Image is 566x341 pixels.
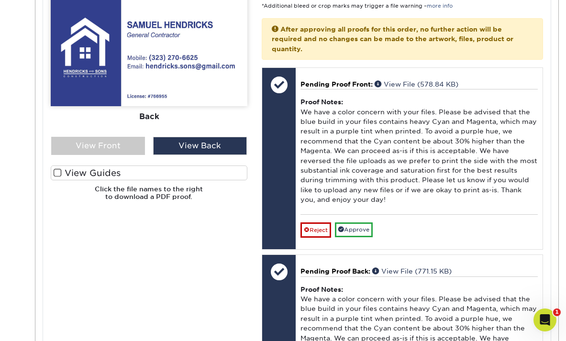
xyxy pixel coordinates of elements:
[300,267,370,275] span: Pending Proof Back:
[335,222,373,237] a: Approve
[300,80,373,88] span: Pending Proof Front:
[51,185,247,209] h6: Click the file names to the right to download a PDF proof.
[372,267,452,275] a: View File (771.15 KB)
[375,80,458,88] a: View File (578.84 KB)
[262,3,453,9] small: *Additional bleed or crop marks may trigger a file warning –
[427,3,453,9] a: more info
[300,222,331,238] a: Reject
[51,137,145,155] div: View Front
[300,286,343,293] strong: Proof Notes:
[153,137,247,155] div: View Back
[300,89,538,214] div: We have a color concern with your files. Please be advised that the blue build in your files cont...
[51,165,247,180] label: View Guides
[272,25,513,53] strong: After approving all proofs for this order, no further action will be required and no changes can ...
[553,308,561,316] span: 1
[51,106,247,127] div: Back
[533,308,556,331] iframe: Intercom live chat
[300,98,343,106] strong: Proof Notes:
